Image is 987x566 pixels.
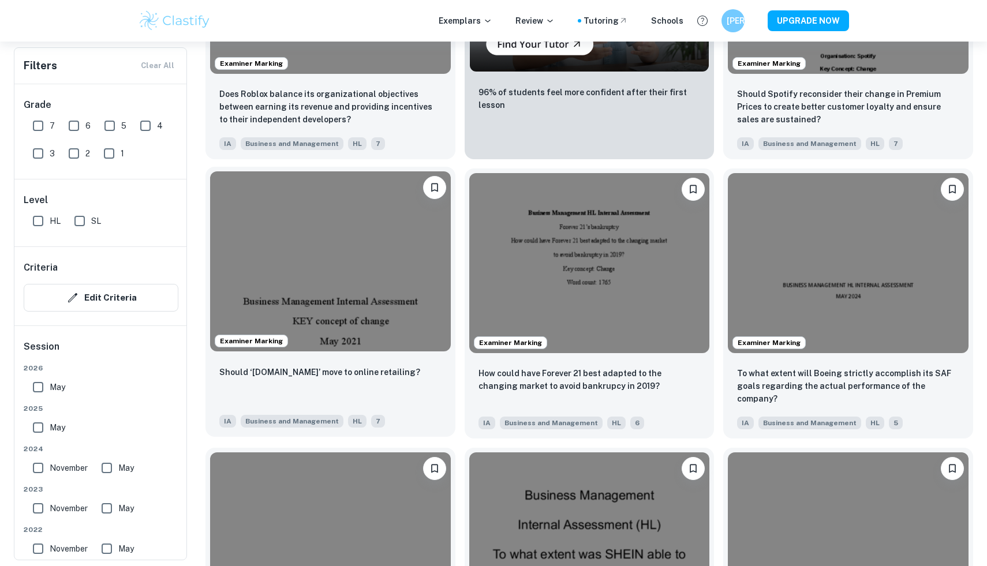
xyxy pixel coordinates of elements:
span: Business and Management [758,417,861,429]
button: Bookmark [423,457,446,480]
span: Business and Management [241,415,343,428]
h6: Session [24,340,178,363]
img: Business and Management IA example thumbnail: How could have Forever 21 best adapted t [469,173,710,353]
span: SL [91,215,101,227]
span: 7 [889,137,903,150]
a: Schools [651,14,683,27]
a: Tutoring [584,14,628,27]
p: Does Roblox balance its organizational objectives between earning its revenue and providing incen... [219,88,442,126]
span: May [118,542,134,555]
span: 2026 [24,363,178,373]
button: Bookmark [682,178,705,201]
a: Examiner MarkingBookmarkTo what extent will Boeing strictly accomplish its SAF goals regarding th... [723,168,973,438]
span: HL [607,417,626,429]
span: November [50,462,88,474]
button: Bookmark [941,457,964,480]
p: Should ‘Safety.co’ move to online retailing? [219,366,420,378]
span: 1 [121,147,124,160]
span: May [118,462,134,474]
span: 6 [630,417,644,429]
a: Examiner MarkingBookmarkHow could have Forever 21 best adapted to the changing market to avoid ba... [465,168,715,438]
h6: Grade [24,98,178,112]
button: Bookmark [423,176,446,199]
span: May [50,381,65,393]
span: 5 [121,119,126,132]
img: Clastify logo [138,9,211,32]
span: 5 [889,417,903,429]
span: 6 [85,119,91,132]
button: Bookmark [941,178,964,201]
span: 2025 [24,403,178,414]
h6: Criteria [24,261,58,275]
span: HL [348,137,367,150]
button: UPGRADE NOW [768,10,849,31]
span: IA [219,137,236,150]
p: How could have Forever 21 best adapted to the changing market to avoid bankrupcy in 2019? [478,367,701,392]
span: 7 [371,415,385,428]
span: 2022 [24,524,178,535]
span: 2024 [24,444,178,454]
button: [PERSON_NAME] [721,9,745,32]
span: Examiner Marking [215,58,287,69]
span: IA [737,417,754,429]
h6: [PERSON_NAME] [727,14,740,27]
span: November [50,542,88,555]
span: November [50,502,88,515]
img: Business and Management IA example thumbnail: Should ‘Safety.co’ move to online retail [210,171,451,351]
h6: Level [24,193,178,207]
span: 2 [85,147,90,160]
span: May [50,421,65,434]
button: Help and Feedback [693,11,712,31]
p: Review [515,14,555,27]
h6: Filters [24,58,57,74]
span: Business and Management [758,137,861,150]
p: 96% of students feel more confident after their first lesson [478,86,701,111]
span: Business and Management [500,417,603,429]
span: 2023 [24,484,178,494]
span: 3 [50,147,55,160]
span: HL [348,415,367,428]
span: Examiner Marking [733,338,805,348]
span: HL [866,137,884,150]
span: May [118,502,134,515]
p: Exemplars [439,14,492,27]
span: IA [737,137,754,150]
span: 4 [157,119,163,132]
span: IA [478,417,495,429]
span: Examiner Marking [215,336,287,346]
span: Examiner Marking [474,338,547,348]
p: Should Spotify reconsider their change in Premium Prices to create better customer loyalty and en... [737,88,959,126]
span: 7 [50,119,55,132]
span: HL [50,215,61,227]
img: Business and Management IA example thumbnail: To what extent will Boeing strictly acco [728,173,969,353]
span: IA [219,415,236,428]
a: Examiner MarkingBookmarkShould ‘Safety.co’ move to online retailing?IABusiness and ManagementHL7 [205,168,455,438]
span: Examiner Marking [733,58,805,69]
button: Bookmark [682,457,705,480]
button: Edit Criteria [24,284,178,312]
span: Business and Management [241,137,343,150]
p: To what extent will Boeing strictly accomplish its SAF goals regarding the actual performance of ... [737,367,959,405]
span: 7 [371,137,385,150]
span: HL [866,417,884,429]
